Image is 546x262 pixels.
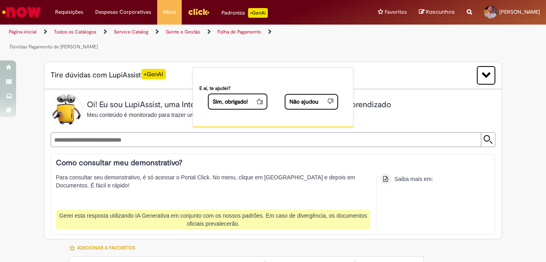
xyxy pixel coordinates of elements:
[55,8,83,16] span: Requisições
[77,245,135,251] span: Adicionar a Favoritos
[1,4,42,20] img: ServiceNow
[166,29,200,35] a: Gente e Gestão
[285,94,338,110] button: Não ajudou
[394,175,433,183] div: Saiba mais em:
[163,8,176,16] span: More
[208,94,267,110] button: Sim, obrigado!
[426,8,455,16] span: Rascunhos
[199,85,347,92] p: E aí, te ajudei?
[114,29,148,35] a: Service Catalog
[499,8,540,15] span: [PERSON_NAME]
[95,8,151,16] span: Despesas Corporativas
[56,159,484,167] h3: Como consultar meu demonstrativo?
[289,98,322,106] span: Não ajudou
[213,98,251,106] span: Sim, obrigado!
[69,239,140,256] button: Adicionar a Favoritos
[481,133,495,147] input: Submit
[385,8,407,16] span: Favoritos
[222,8,268,18] div: Padroniza
[419,8,455,16] a: Rascunhos
[56,173,370,206] p: Para consultar seu demonstrativo, é só acessar o Portal Click. No menu, clique em [GEOGRAPHIC_DAT...
[218,29,261,35] a: Folha de Pagamento
[9,29,37,35] a: Página inicial
[188,6,209,18] img: click_logo_yellow_360x200.png
[54,29,96,35] a: Todos os Catálogos
[10,44,98,50] a: Dúvidas Pagamento de [PERSON_NAME]
[6,25,358,54] ul: Trilhas de página
[56,210,370,230] div: Gerei esta resposta utilizando IA Generativa em conjunto com os nossos padrões. Em caso de diverg...
[248,8,268,18] p: +GenAi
